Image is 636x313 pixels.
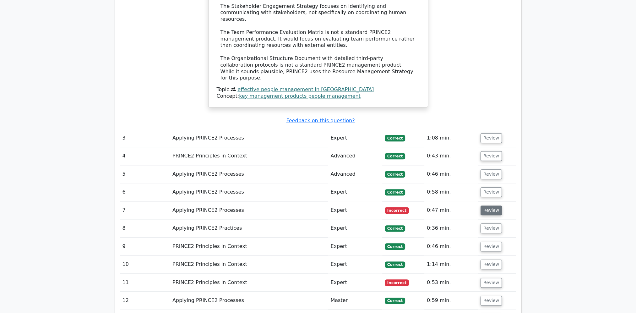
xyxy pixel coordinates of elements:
[120,274,170,292] td: 11
[170,292,328,310] td: Applying PRINCE2 Processes
[239,93,361,99] a: key management products people management
[328,292,382,310] td: Master
[328,238,382,255] td: Expert
[385,225,405,232] span: Correct
[170,201,328,219] td: Applying PRINCE2 Processes
[120,165,170,183] td: 5
[237,86,374,92] a: effective people management in [GEOGRAPHIC_DATA]
[385,135,405,141] span: Correct
[385,279,409,286] span: Incorrect
[481,223,502,233] button: Review
[120,183,170,201] td: 6
[385,189,405,195] span: Correct
[328,219,382,237] td: Expert
[385,243,405,250] span: Correct
[170,219,328,237] td: Applying PRINCE2 Practices
[328,147,382,165] td: Advanced
[481,278,502,288] button: Review
[170,255,328,273] td: PRINCE2 Principles in Context
[385,153,405,159] span: Correct
[424,238,478,255] td: 0:46 min.
[481,151,502,161] button: Review
[328,201,382,219] td: Expert
[481,169,502,179] button: Review
[385,171,405,177] span: Correct
[217,86,420,93] div: Topic:
[424,183,478,201] td: 0:58 min.
[286,118,355,124] a: Feedback on this question?
[424,292,478,310] td: 0:59 min.
[481,296,502,305] button: Review
[170,238,328,255] td: PRINCE2 Principles in Context
[170,274,328,292] td: PRINCE2 Principles in Context
[120,201,170,219] td: 7
[481,133,502,143] button: Review
[170,147,328,165] td: PRINCE2 Principles in Context
[328,183,382,201] td: Expert
[328,129,382,147] td: Expert
[170,165,328,183] td: Applying PRINCE2 Processes
[328,165,382,183] td: Advanced
[424,219,478,237] td: 0:36 min.
[120,219,170,237] td: 8
[424,255,478,273] td: 1:14 min.
[424,147,478,165] td: 0:43 min.
[424,201,478,219] td: 0:47 min.
[424,165,478,183] td: 0:46 min.
[481,260,502,269] button: Review
[328,274,382,292] td: Expert
[328,255,382,273] td: Expert
[170,183,328,201] td: Applying PRINCE2 Processes
[217,93,420,100] div: Concept:
[120,147,170,165] td: 4
[120,292,170,310] td: 12
[481,187,502,197] button: Review
[385,298,405,304] span: Correct
[481,206,502,215] button: Review
[120,129,170,147] td: 3
[170,129,328,147] td: Applying PRINCE2 Processes
[385,207,409,213] span: Incorrect
[120,238,170,255] td: 9
[385,261,405,268] span: Correct
[481,242,502,251] button: Review
[424,274,478,292] td: 0:53 min.
[120,255,170,273] td: 10
[424,129,478,147] td: 1:08 min.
